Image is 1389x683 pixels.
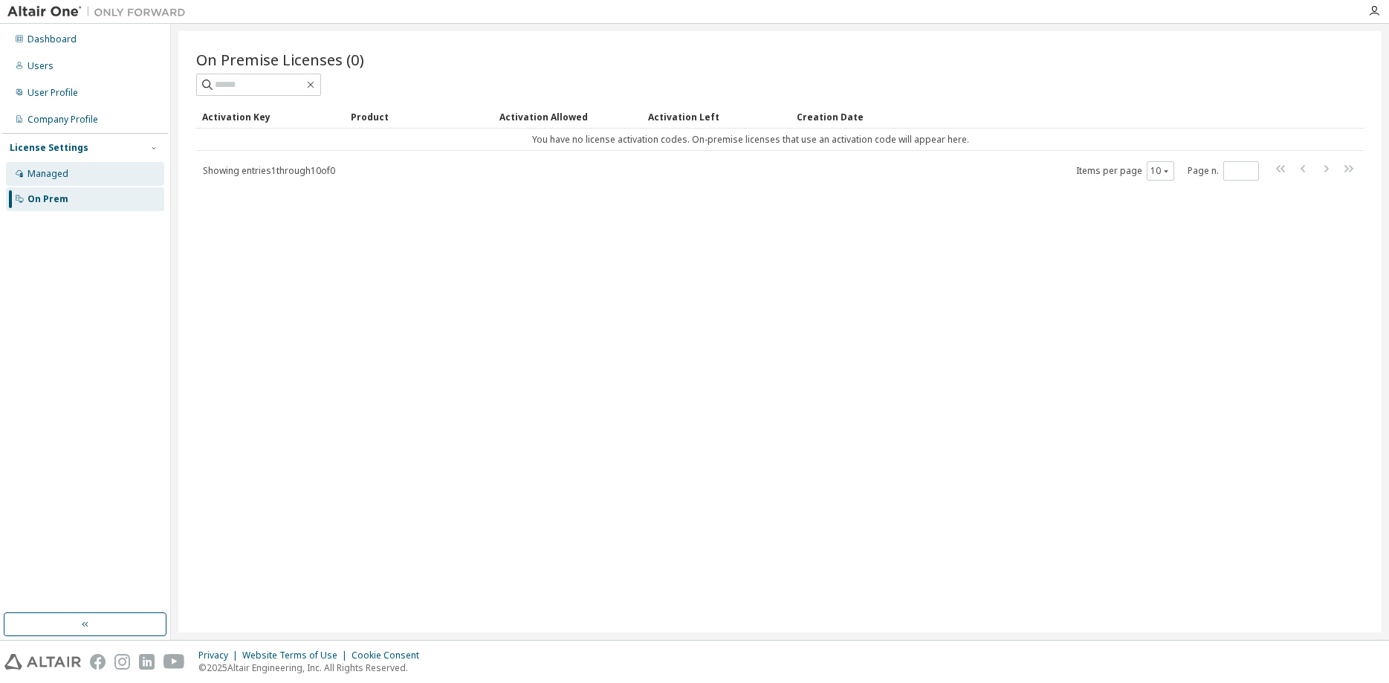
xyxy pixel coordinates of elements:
img: altair_logo.svg [4,654,81,670]
div: Dashboard [27,33,77,45]
img: youtube.svg [163,654,185,670]
div: Company Profile [27,114,98,126]
div: Product [351,105,488,129]
div: On Prem [27,193,68,205]
div: Cookie Consent [352,650,428,661]
div: License Settings [10,142,88,154]
span: On Premise Licenses (0) [196,49,364,70]
span: Items per page [1076,161,1174,181]
span: Page n. [1188,161,1259,181]
img: Altair One [7,4,193,19]
td: You have no license activation codes. On-premise licenses that use an activation code will appear... [196,129,1304,151]
img: facebook.svg [90,654,106,670]
p: © 2025 Altair Engineering, Inc. All Rights Reserved. [198,661,428,674]
div: Managed [27,168,68,180]
div: Activation Left [648,105,785,129]
div: User Profile [27,87,78,99]
div: Creation Date [797,105,1298,129]
span: Showing entries 1 through 10 of 0 [203,164,335,177]
img: linkedin.svg [139,654,155,670]
div: Users [27,60,54,72]
div: Activation Key [202,105,339,129]
img: instagram.svg [114,654,130,670]
div: Website Terms of Use [242,650,352,661]
div: Activation Allowed [499,105,636,129]
button: 10 [1150,165,1171,177]
div: Privacy [198,650,242,661]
